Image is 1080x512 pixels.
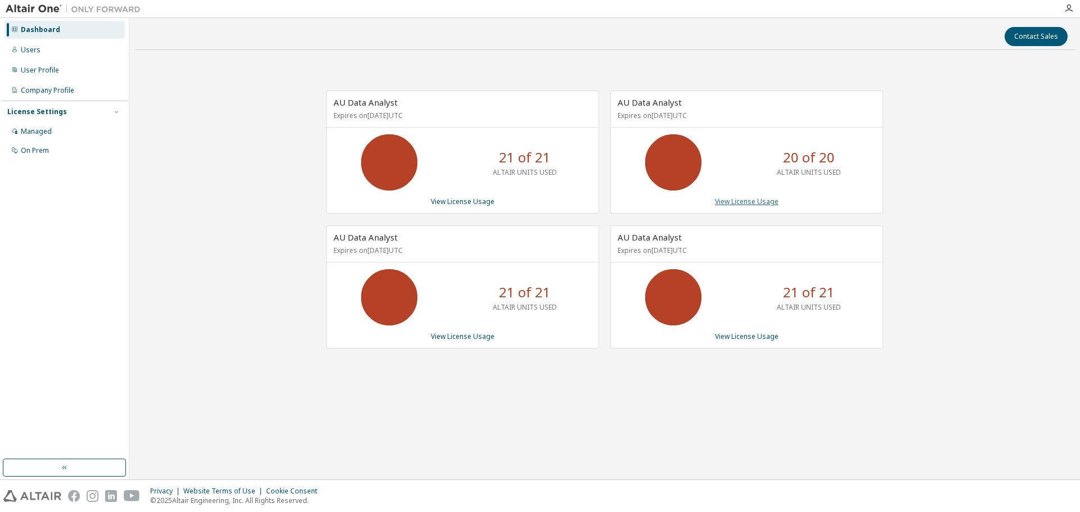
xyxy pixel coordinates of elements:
a: View License Usage [431,332,494,341]
p: 21 of 21 [499,148,551,167]
img: altair_logo.svg [3,490,61,502]
span: AU Data Analyst [334,97,398,108]
a: View License Usage [715,332,778,341]
p: 21 of 21 [783,283,835,302]
button: Contact Sales [1005,27,1068,46]
p: ALTAIR UNITS USED [493,302,557,312]
div: Users [21,46,40,55]
a: View License Usage [431,197,494,206]
div: Cookie Consent [266,487,324,496]
div: Dashboard [21,25,60,34]
div: Managed [21,127,52,136]
img: linkedin.svg [105,490,117,502]
div: User Profile [21,66,59,75]
p: Expires on [DATE] UTC [618,246,873,255]
img: instagram.svg [87,490,98,502]
p: © 2025 Altair Engineering, Inc. All Rights Reserved. [150,496,324,505]
span: AU Data Analyst [334,232,398,243]
div: Website Terms of Use [183,487,266,496]
div: Company Profile [21,86,74,95]
img: youtube.svg [124,490,140,502]
img: facebook.svg [68,490,80,502]
span: AU Data Analyst [618,232,682,243]
a: View License Usage [715,197,778,206]
p: ALTAIR UNITS USED [777,302,841,312]
div: License Settings [7,107,67,116]
div: On Prem [21,146,49,155]
p: 21 of 21 [499,283,551,302]
p: ALTAIR UNITS USED [777,167,841,177]
div: Privacy [150,487,183,496]
span: AU Data Analyst [618,97,682,108]
img: Altair One [6,3,146,15]
p: 20 of 20 [783,148,835,167]
p: Expires on [DATE] UTC [618,111,873,120]
p: Expires on [DATE] UTC [334,246,589,255]
p: Expires on [DATE] UTC [334,111,589,120]
p: ALTAIR UNITS USED [493,167,557,177]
